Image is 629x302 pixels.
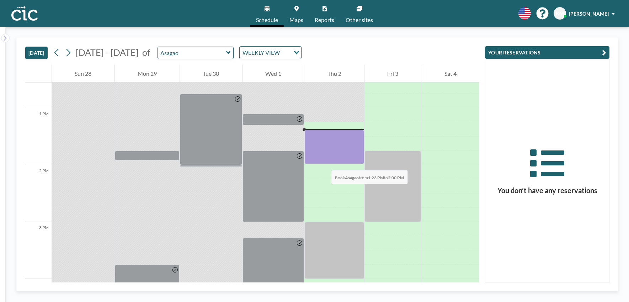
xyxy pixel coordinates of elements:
[556,10,564,17] span: KM
[25,108,52,165] div: 1 PM
[25,222,52,279] div: 3 PM
[242,65,304,83] div: Wed 1
[241,48,281,57] span: WEEKLY VIEW
[289,17,303,23] span: Maps
[421,65,479,83] div: Sat 4
[364,65,421,83] div: Fri 3
[142,47,150,58] span: of
[315,17,334,23] span: Reports
[346,17,373,23] span: Other sites
[388,175,404,180] b: 2:00 PM
[368,175,384,180] b: 1:23 PM
[485,186,609,195] h3: You don’t have any reservations
[331,170,408,184] span: Book from to
[158,47,226,59] input: Asagao
[240,47,301,59] div: Search for option
[25,165,52,222] div: 2 PM
[304,65,364,83] div: Thu 2
[76,47,139,58] span: [DATE] - [DATE]
[282,48,289,57] input: Search for option
[180,65,242,83] div: Tue 30
[569,11,609,17] span: [PERSON_NAME]
[11,6,38,21] img: organization-logo
[52,65,114,83] div: Sun 28
[115,65,180,83] div: Mon 29
[25,47,48,59] button: [DATE]
[256,17,278,23] span: Schedule
[345,175,359,180] b: Asagao
[485,46,609,59] button: YOUR RESERVATIONS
